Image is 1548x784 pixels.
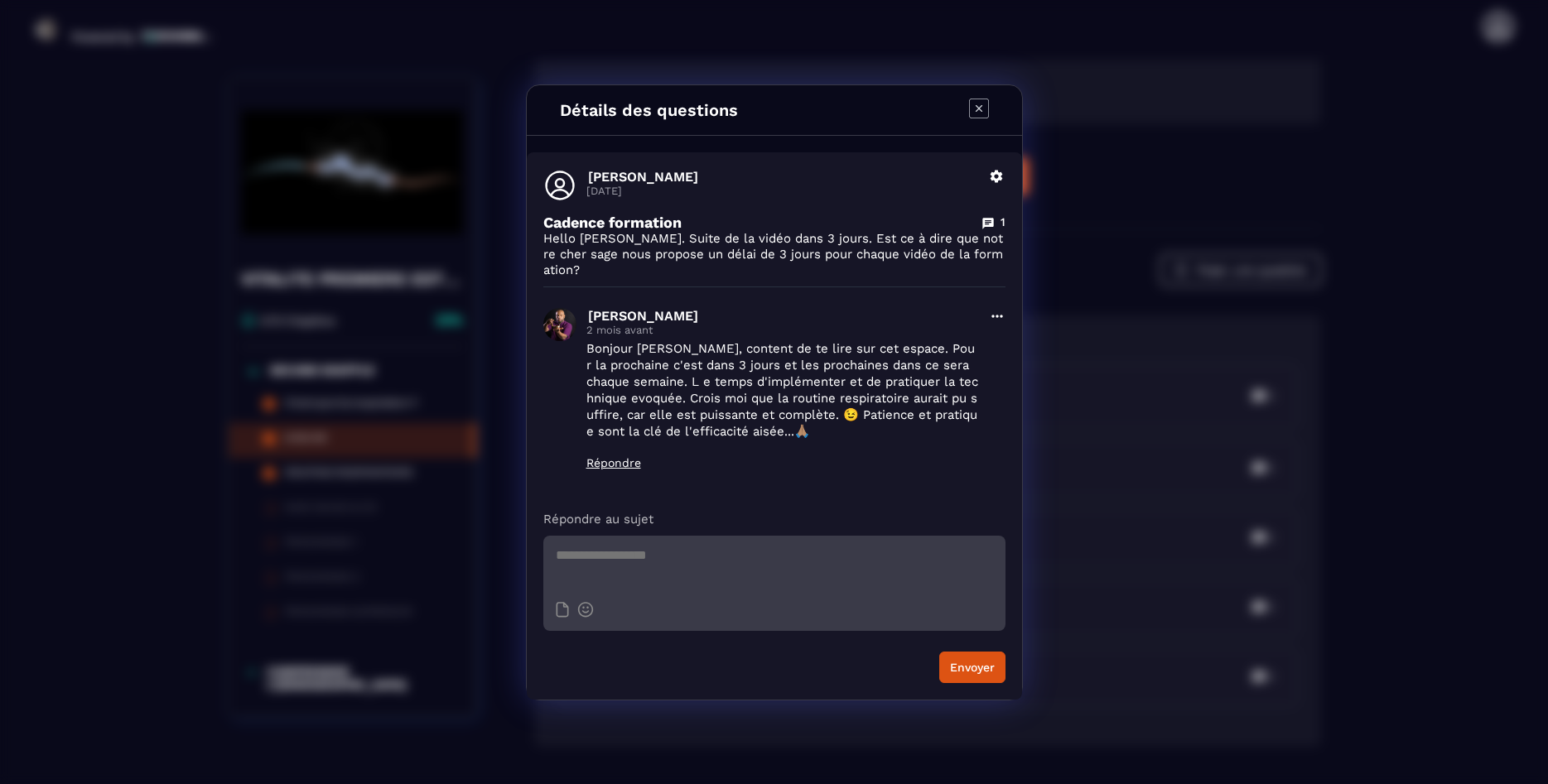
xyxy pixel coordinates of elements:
[586,456,979,469] p: Répondre
[586,340,979,440] p: Bonjour [PERSON_NAME], content de te lire sur cet espace. Pour la prochaine c'est dans 3 jours et...
[1001,214,1005,230] p: 1
[586,324,979,336] p: 2 mois avant
[939,652,1005,683] button: Envoyer
[586,185,979,197] p: [DATE]
[560,100,738,120] h4: Détails des questions
[543,231,1005,278] p: Hello [PERSON_NAME]. Suite de la vidéo dans 3 jours. Est ce à dire que notre cher sage nous propo...
[588,308,979,324] p: [PERSON_NAME]
[543,214,682,231] p: Cadence formation
[543,511,1005,527] p: Répondre au sujet
[588,169,979,185] p: [PERSON_NAME]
